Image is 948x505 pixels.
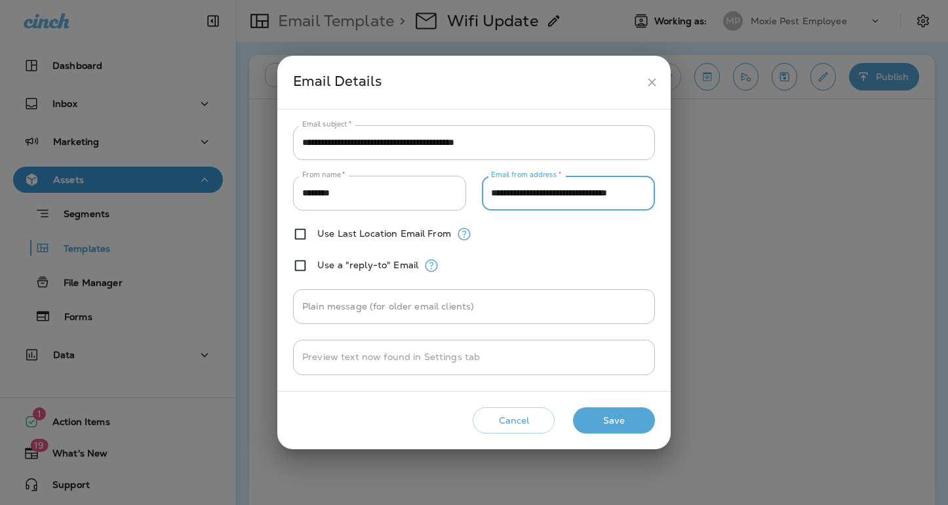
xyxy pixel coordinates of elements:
label: Email subject [302,119,352,129]
label: Email from address [491,170,561,180]
label: Use a "reply-to" Email [317,260,418,270]
button: Save [573,407,655,434]
button: Cancel [473,407,555,434]
div: Email Details [293,70,640,94]
button: close [640,70,664,94]
label: From name [302,170,346,180]
label: Use Last Location Email From [317,228,451,239]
